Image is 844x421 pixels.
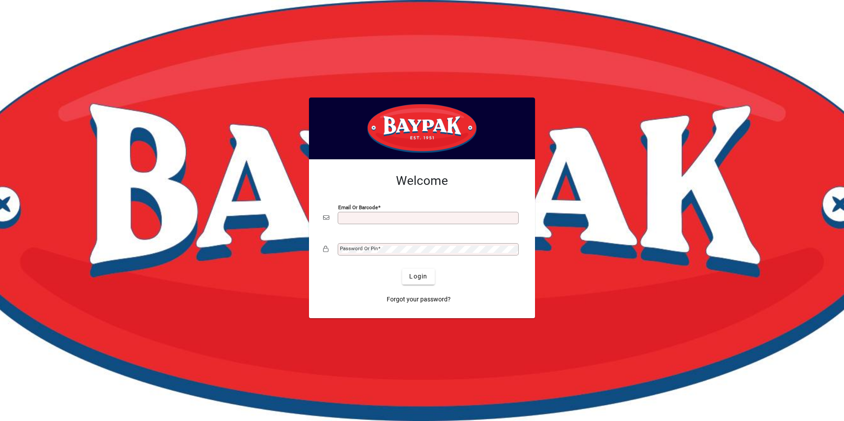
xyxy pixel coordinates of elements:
button: Login [402,269,434,285]
mat-label: Password or Pin [340,245,378,252]
a: Forgot your password? [383,292,454,308]
h2: Welcome [323,173,521,188]
span: Forgot your password? [387,295,451,304]
mat-label: Email or Barcode [338,204,378,210]
span: Login [409,272,427,281]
